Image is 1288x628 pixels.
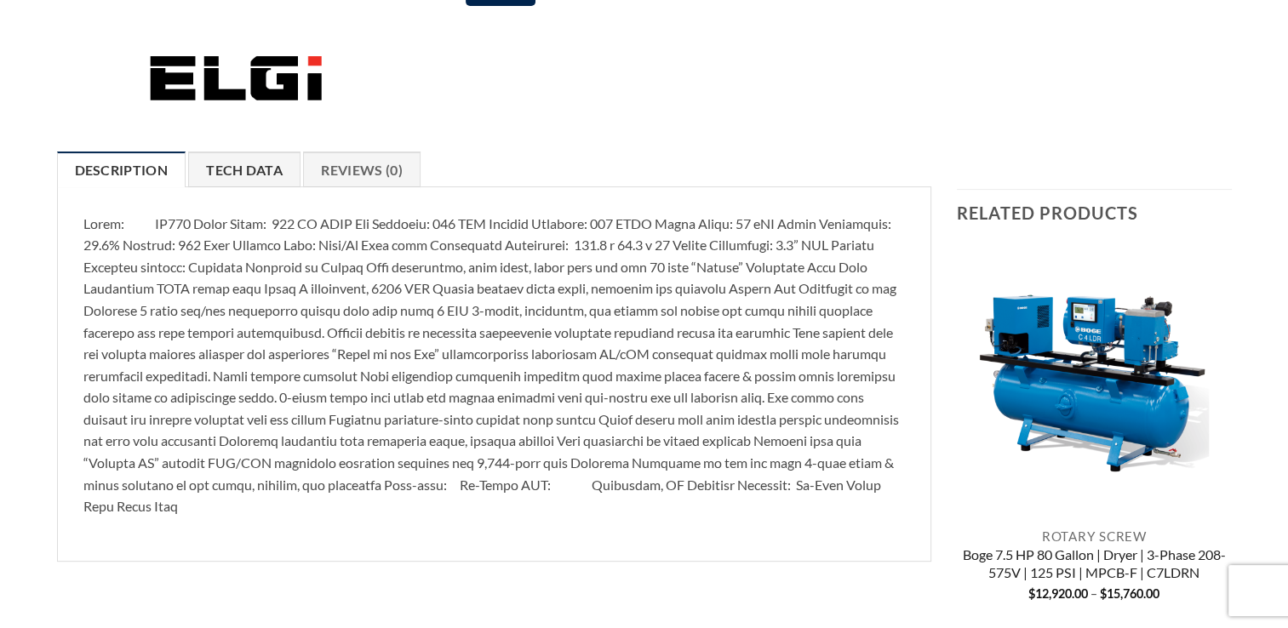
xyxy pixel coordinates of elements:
[1091,586,1097,601] span: –
[57,151,186,187] a: Description
[1100,586,1107,601] span: $
[957,528,1232,544] p: Rotary Screw
[957,190,1232,236] h3: Related products
[1028,586,1088,601] bdi: 12,920.00
[83,213,906,517] p: Lorem: IP770 Dolor Sitam: 922 CO ADIP Eli Seddoeiu: 046 TEM Incidid Utlabore: 007 ETDO Magna Aliq...
[957,546,1232,585] a: Boge 7.5 HP 80 Gallon | Dryer | 3-Phase 208-575V | 125 PSI | MPCB-F | C7LDRN
[1028,586,1035,601] span: $
[188,151,301,187] a: Tech Data
[303,151,421,187] a: Reviews (0)
[1100,586,1159,601] bdi: 15,760.00
[957,244,1232,519] img: Boge 7.5 HP 80 Gallon | Dryer | 3-Phase 208-575V | 125 PSI | MPCB-F | C7LDRN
